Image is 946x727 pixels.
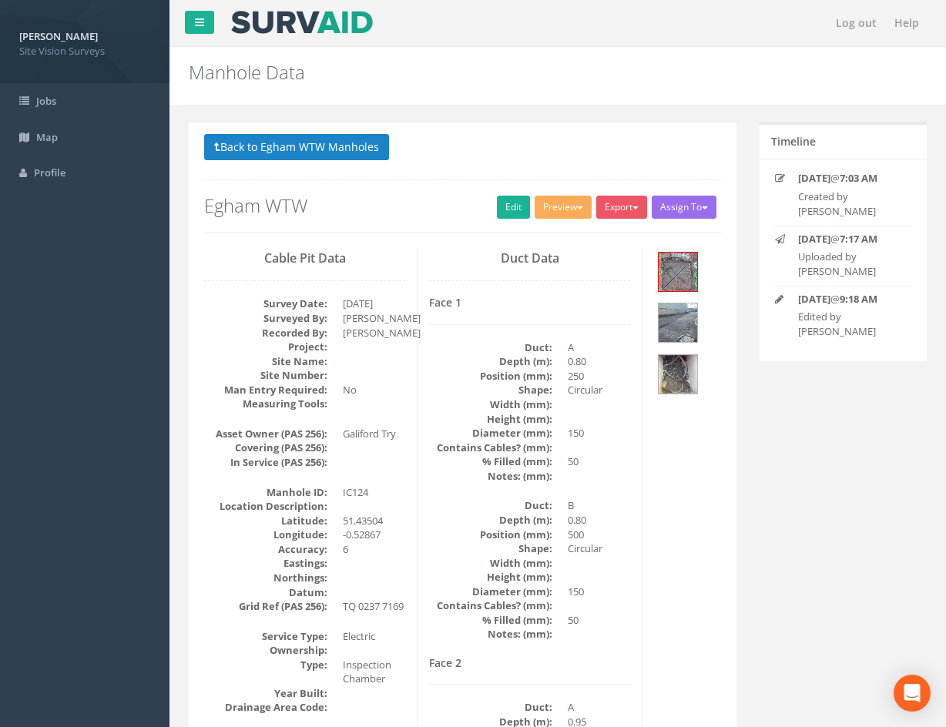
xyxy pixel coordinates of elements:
dt: Eastings: [204,556,327,571]
dd: [DATE] [343,296,405,311]
dt: Diameter (mm): [429,426,552,441]
p: @ [798,232,908,246]
dt: Drainage Area Code: [204,700,327,715]
h2: Egham WTW [204,196,721,216]
dt: % Filled (mm): [429,454,552,469]
span: Profile [34,166,65,179]
dd: 150 [568,426,630,441]
img: e45c060d-e4a8-d014-c2b5-f433c4c1dce7_be08be7e-4f4f-8a4a-dfd0-dc875ddb5355_thumb.jpg [659,303,697,342]
dt: Ownership: [204,643,327,658]
strong: [DATE] [798,232,830,246]
p: @ [798,292,908,307]
a: Edit [497,196,530,219]
dd: -0.52867 [343,528,405,542]
dd: 6 [343,542,405,557]
dd: [PERSON_NAME] [343,311,405,326]
p: Uploaded by [PERSON_NAME] [798,250,908,278]
h3: Cable Pit Data [204,252,405,266]
strong: 7:17 AM [840,232,877,246]
h4: Face 2 [429,657,630,668]
dd: Inspection Chamber [343,658,405,686]
p: Created by [PERSON_NAME] [798,189,908,218]
dd: 250 [568,369,630,384]
button: Export [596,196,647,219]
dt: Contains Cables? (mm): [429,598,552,613]
dt: Survey Date: [204,296,327,311]
dd: B [568,498,630,513]
dt: Depth (m): [429,354,552,369]
dt: Surveyed By: [204,311,327,326]
p: @ [798,171,908,186]
dt: Position (mm): [429,528,552,542]
dd: Circular [568,383,630,397]
dt: Position (mm): [429,369,552,384]
dd: Circular [568,541,630,556]
dt: Longitude: [204,528,327,542]
span: Jobs [36,94,56,108]
span: Site Vision Surveys [19,44,150,59]
img: e45c060d-e4a8-d014-c2b5-f433c4c1dce7_d931b7e9-c01c-ceee-b980-acadfb2c070e_thumb.jpg [659,355,697,394]
dt: Depth (m): [429,513,552,528]
dd: TQ 0237 7169 [343,599,405,614]
dd: 51.43504 [343,514,405,528]
dd: 50 [568,454,630,469]
dd: 500 [568,528,630,542]
button: Preview [535,196,592,219]
dd: 0.80 [568,513,630,528]
dt: Project: [204,340,327,354]
dt: Man Entry Required: [204,383,327,397]
dt: Recorded By: [204,326,327,340]
dt: Location Description: [204,499,327,514]
dt: Manhole ID: [204,485,327,500]
strong: [DATE] [798,292,830,306]
dt: Width (mm): [429,556,552,571]
h3: Duct Data [429,252,630,266]
a: [PERSON_NAME] Site Vision Surveys [19,25,150,58]
img: e45c060d-e4a8-d014-c2b5-f433c4c1dce7_3297b581-a46d-c581-060c-fb004279b5d2_thumb.jpg [659,253,697,291]
dt: Asset Owner (PAS 256): [204,427,327,441]
dd: [PERSON_NAME] [343,326,405,340]
button: Assign To [652,196,716,219]
dd: No [343,383,405,397]
dd: IC124 [343,485,405,500]
dt: Measuring Tools: [204,397,327,411]
dt: Duct: [429,340,552,355]
span: Map [36,130,58,144]
dt: Accuracy: [204,542,327,557]
dt: Diameter (mm): [429,585,552,599]
dt: In Service (PAS 256): [204,455,327,470]
dd: Galiford Try [343,427,405,441]
dt: Duct: [429,700,552,715]
strong: [DATE] [798,171,830,185]
dt: Grid Ref (PAS 256): [204,599,327,614]
dd: Electric [343,629,405,644]
dt: Duct: [429,498,552,513]
dt: Height (mm): [429,570,552,585]
div: Open Intercom Messenger [894,675,931,712]
dt: Service Type: [204,629,327,644]
dd: 50 [568,613,630,628]
dt: % Filled (mm): [429,613,552,628]
h2: Manhole Data [189,62,800,82]
strong: 9:18 AM [840,292,877,306]
dt: Datum: [204,585,327,600]
dt: Shape: [429,541,552,556]
h4: Face 1 [429,296,630,308]
h5: Timeline [771,136,816,147]
dt: Northings: [204,571,327,585]
dt: Notes: (mm): [429,627,552,642]
dt: Site Name: [204,354,327,369]
dt: Contains Cables? (mm): [429,441,552,455]
dd: 0.80 [568,354,630,369]
dt: Site Number: [204,368,327,383]
strong: 7:03 AM [840,171,877,185]
dd: 150 [568,585,630,599]
dt: Height (mm): [429,412,552,427]
dt: Width (mm): [429,397,552,412]
dt: Covering (PAS 256): [204,441,327,455]
strong: [PERSON_NAME] [19,29,98,43]
dd: A [568,700,630,715]
dt: Latitude: [204,514,327,528]
button: Back to Egham WTW Manholes [204,134,389,160]
dd: A [568,340,630,355]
